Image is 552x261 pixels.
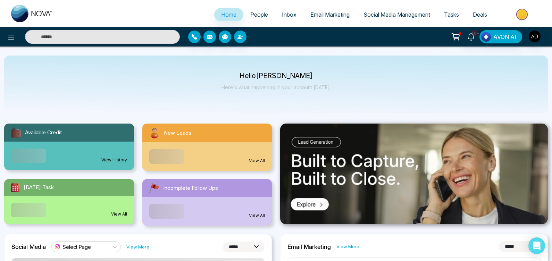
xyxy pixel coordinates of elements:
a: Incomplete Follow UpsView All [138,179,276,226]
img: User Avatar [529,31,541,42]
span: AVON AI [493,33,516,41]
span: Available Credit [25,129,62,137]
p: Here's what happening in your account [DATE]. [221,84,331,90]
a: Inbox [275,8,303,21]
span: Incomplete Follow Ups [163,184,218,192]
span: 10+ [471,30,477,36]
a: View More [336,243,359,250]
img: newLeads.svg [148,126,161,140]
a: New LeadsView All [138,124,276,171]
span: Select Page [63,244,91,250]
a: View All [249,212,265,219]
h2: Social Media [11,243,46,250]
h2: Email Marketing [287,243,331,250]
a: Deals [466,8,494,21]
a: Social Media Management [357,8,437,21]
span: Home [221,11,236,18]
a: Email Marketing [303,8,357,21]
a: View History [101,157,127,163]
p: Hello [PERSON_NAME] [221,73,331,79]
span: People [250,11,268,18]
button: AVON AI [479,30,522,43]
img: Nova CRM Logo [11,5,53,22]
img: todayTask.svg [10,182,21,193]
img: Lead Flow [481,32,491,42]
div: Open Intercom Messenger [528,237,545,254]
span: [DATE] Task [24,184,54,192]
img: Market-place.gif [497,7,548,22]
span: Inbox [282,11,296,18]
span: Tasks [444,11,459,18]
img: instagram [54,243,61,250]
span: Deals [473,11,487,18]
a: View More [126,244,149,250]
img: availableCredit.svg [10,126,22,139]
img: followUps.svg [148,182,160,194]
span: Email Marketing [310,11,350,18]
span: Social Media Management [363,11,430,18]
a: 10+ [463,30,479,42]
a: People [243,8,275,21]
span: New Leads [164,129,191,137]
img: . [280,124,548,224]
a: View All [111,211,127,217]
a: View All [249,158,265,164]
a: Home [214,8,243,21]
a: Tasks [437,8,466,21]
